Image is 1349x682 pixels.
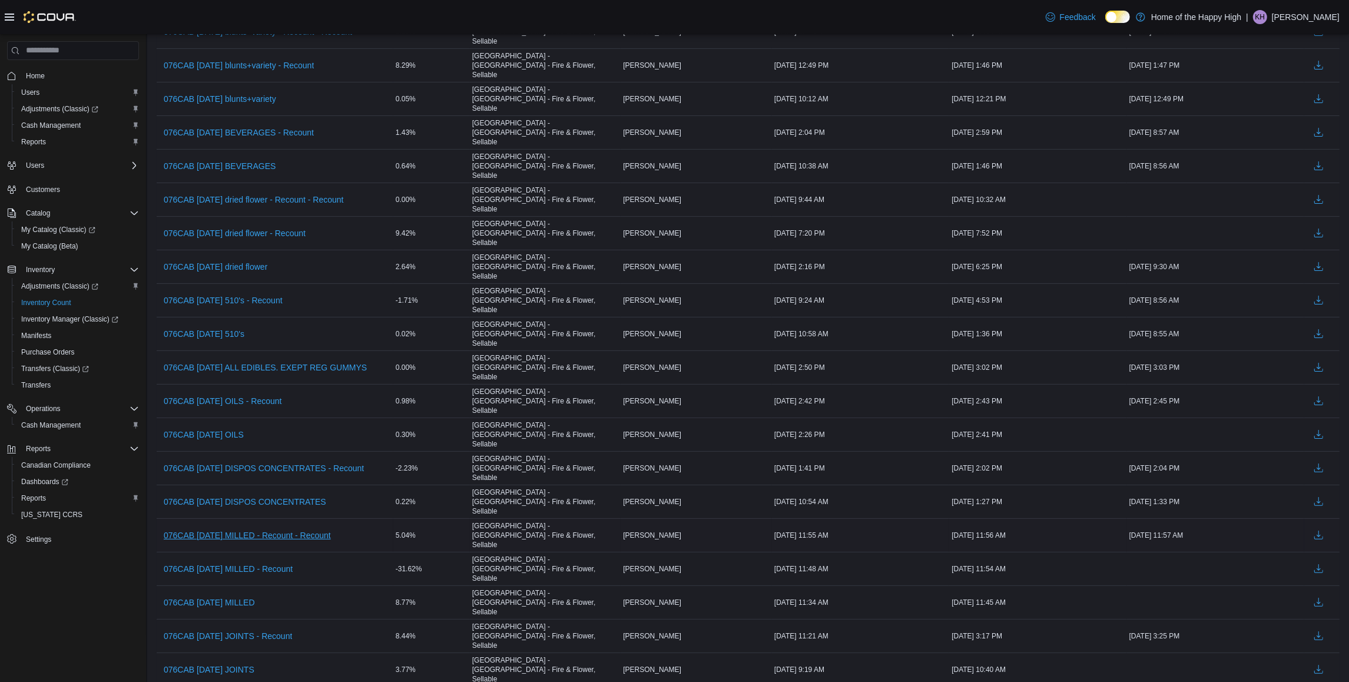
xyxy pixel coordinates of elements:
[159,627,297,645] button: 076CAB [DATE] JOINTS - Recount
[16,102,139,116] span: Adjustments (Classic)
[16,378,55,392] a: Transfers
[164,328,244,340] span: 076CAB [DATE] 510's
[1246,10,1248,24] p: |
[26,265,55,274] span: Inventory
[1105,11,1130,23] input: Dark Mode
[393,461,470,475] div: -2.23%
[393,360,470,375] div: 0.00%
[21,263,59,277] button: Inventory
[12,377,144,393] button: Transfers
[12,238,144,254] button: My Catalog (Beta)
[949,92,1126,106] div: [DATE] 12:21 PM
[12,294,144,311] button: Inventory Count
[393,260,470,274] div: 2.64%
[1151,10,1241,24] p: Home of the Happy High
[16,296,139,310] span: Inventory Count
[16,239,139,253] span: My Catalog (Beta)
[21,182,139,197] span: Customers
[1105,23,1106,24] span: Dark Mode
[623,631,681,641] span: [PERSON_NAME]
[623,396,681,406] span: [PERSON_NAME]
[1127,360,1304,375] div: [DATE] 3:03 PM
[623,329,681,339] span: [PERSON_NAME]
[393,394,470,408] div: 0.98%
[623,464,681,473] span: [PERSON_NAME]
[470,49,621,82] div: [GEOGRAPHIC_DATA] - [GEOGRAPHIC_DATA] - Fire & Flower, Sellable
[393,293,470,307] div: -1.71%
[470,452,621,485] div: [GEOGRAPHIC_DATA] - [GEOGRAPHIC_DATA] - Fire & Flower, Sellable
[26,404,61,413] span: Operations
[1127,394,1304,408] div: [DATE] 2:45 PM
[949,394,1126,408] div: [DATE] 2:43 PM
[949,293,1126,307] div: [DATE] 4:53 PM
[470,485,621,518] div: [GEOGRAPHIC_DATA] - [GEOGRAPHIC_DATA] - Fire & Flower, Sellable
[12,506,144,523] button: [US_STATE] CCRS
[16,362,94,376] a: Transfers (Classic)
[26,161,44,170] span: Users
[623,564,681,574] span: [PERSON_NAME]
[159,661,259,678] button: 076CAB [DATE] JOINTS
[470,150,621,183] div: [GEOGRAPHIC_DATA] - [GEOGRAPHIC_DATA] - Fire & Flower, Sellable
[16,312,139,326] span: Inventory Manager (Classic)
[772,260,949,274] div: [DATE] 2:16 PM
[1127,260,1304,274] div: [DATE] 9:30 AM
[21,442,55,456] button: Reports
[21,241,78,251] span: My Catalog (Beta)
[772,428,949,442] div: [DATE] 2:26 PM
[16,418,139,432] span: Cash Management
[21,421,81,430] span: Cash Management
[470,116,621,149] div: [GEOGRAPHIC_DATA] - [GEOGRAPHIC_DATA] - Fire & Flower, Sellable
[16,418,85,432] a: Cash Management
[26,444,51,453] span: Reports
[21,364,89,373] span: Transfers (Classic)
[21,225,95,234] span: My Catalog (Classic)
[12,474,144,490] a: Dashboards
[2,530,144,547] button: Settings
[623,430,681,439] span: [PERSON_NAME]
[949,327,1126,341] div: [DATE] 1:36 PM
[1253,10,1267,24] div: Kathleen Hess
[26,71,45,81] span: Home
[21,206,139,220] span: Catalog
[159,292,287,309] button: 076CAB [DATE] 510's - Recount
[164,93,276,105] span: 076CAB [DATE] blunts+variety
[393,226,470,240] div: 9.42%
[393,159,470,173] div: 0.64%
[2,261,144,278] button: Inventory
[470,586,621,619] div: [GEOGRAPHIC_DATA] - [GEOGRAPHIC_DATA] - Fire & Flower, Sellable
[159,594,260,611] button: 076CAB [DATE] MILLED
[772,125,949,140] div: [DATE] 2:04 PM
[16,135,139,149] span: Reports
[21,380,51,390] span: Transfers
[1060,11,1096,23] span: Feedback
[949,495,1126,509] div: [DATE] 1:27 PM
[159,560,297,578] button: 076CAB [DATE] MILLED - Recount
[393,428,470,442] div: 0.30%
[164,563,293,575] span: 076CAB [DATE] MILLED - Recount
[164,429,244,441] span: 076CAB [DATE] OILS
[1127,92,1304,106] div: [DATE] 12:49 PM
[16,239,83,253] a: My Catalog (Beta)
[623,262,681,272] span: [PERSON_NAME]
[772,58,949,72] div: [DATE] 12:49 PM
[164,127,314,138] span: 076CAB [DATE] BEVERAGES - Recount
[772,159,949,173] div: [DATE] 10:38 AM
[772,226,949,240] div: [DATE] 7:20 PM
[159,258,272,276] button: 076CAB [DATE] dried flower
[21,510,82,519] span: [US_STATE] CCRS
[159,359,372,376] button: 076CAB [DATE] ALL EDIBLES. EXEPT REG GUMMYS
[159,392,287,410] button: 076CAB [DATE] OILS - Recount
[393,629,470,643] div: 8.44%
[393,562,470,576] div: -31.62%
[772,360,949,375] div: [DATE] 2:50 PM
[16,491,51,505] a: Reports
[393,92,470,106] div: 0.05%
[2,441,144,457] button: Reports
[470,620,621,653] div: [GEOGRAPHIC_DATA] - [GEOGRAPHIC_DATA] - Fire & Flower, Sellable
[12,221,144,238] a: My Catalog (Classic)
[164,664,254,676] span: 076CAB [DATE] JOINTS
[772,92,949,106] div: [DATE] 10:12 AM
[159,191,349,208] button: 076CAB [DATE] dried flower - Recount - Recount
[2,181,144,198] button: Customers
[16,458,139,472] span: Canadian Compliance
